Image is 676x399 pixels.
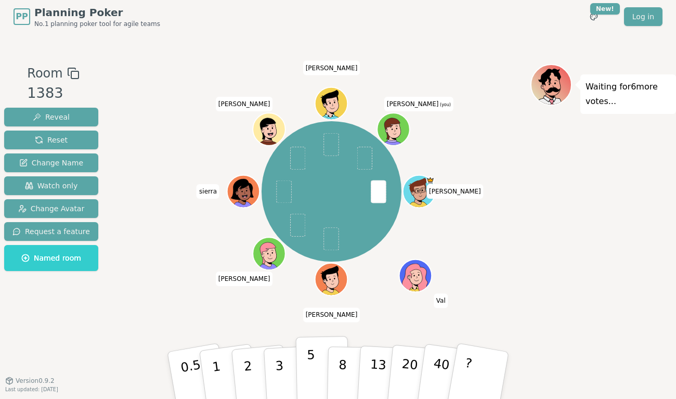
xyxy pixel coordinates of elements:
[434,294,448,308] span: Click to change your name
[426,176,435,185] span: spencer is the host
[624,7,662,26] a: Log in
[4,199,98,218] button: Change Avatar
[586,80,671,109] p: Waiting for 6 more votes...
[12,226,90,237] span: Request a feature
[4,176,98,195] button: Watch only
[14,5,160,28] a: PPPlanning PokerNo.1 planning poker tool for agile teams
[34,5,160,20] span: Planning Poker
[21,253,81,263] span: Named room
[16,10,28,23] span: PP
[216,97,273,111] span: Click to change your name
[216,272,273,286] span: Click to change your name
[18,203,85,214] span: Change Avatar
[438,102,451,107] span: (you)
[426,184,484,199] span: Click to change your name
[27,64,62,83] span: Room
[197,184,219,199] span: Click to change your name
[4,245,98,271] button: Named room
[590,3,620,15] div: New!
[5,387,58,392] span: Last updated: [DATE]
[33,112,70,122] span: Reveal
[27,83,79,104] div: 1383
[4,153,98,172] button: Change Name
[303,308,360,323] span: Click to change your name
[4,108,98,126] button: Reveal
[16,377,55,385] span: Version 0.9.2
[4,131,98,149] button: Reset
[5,377,55,385] button: Version0.9.2
[34,20,160,28] span: No.1 planning poker tool for agile teams
[4,222,98,241] button: Request a feature
[19,158,83,168] span: Change Name
[379,114,409,145] button: Click to change your avatar
[25,181,78,191] span: Watch only
[584,7,603,26] button: New!
[35,135,68,145] span: Reset
[384,97,453,111] span: Click to change your name
[303,61,360,75] span: Click to change your name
